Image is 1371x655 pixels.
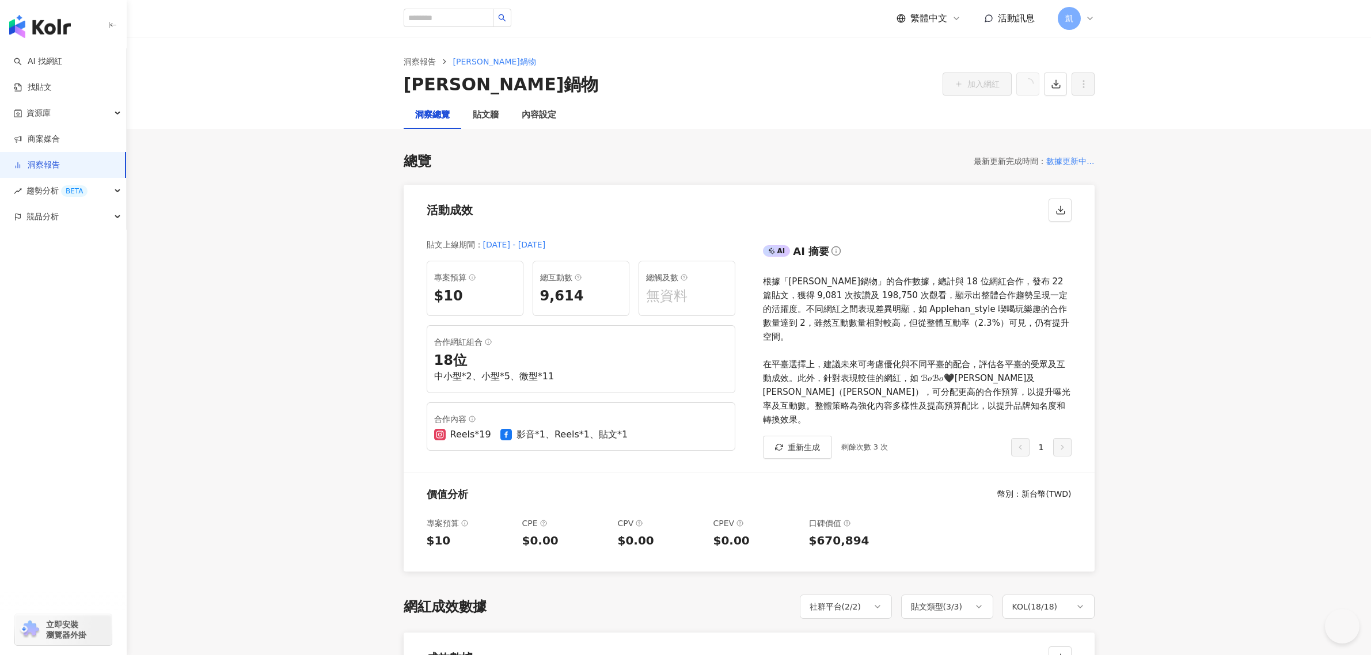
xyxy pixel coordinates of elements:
div: $0.00 [713,532,800,549]
div: 網紅成效數據 [404,597,487,617]
span: search [498,14,506,22]
div: 1 [1011,438,1072,456]
div: AI 摘要 [793,244,829,258]
div: 合作網紅組合 [434,335,728,349]
span: rise [14,187,22,195]
div: 剩餘次數 3 次 [841,441,888,453]
div: BETA [61,185,88,197]
div: 專案預算 [427,516,513,530]
div: $0.00 [522,532,609,549]
a: 洞察報告 [14,159,60,171]
button: 加入網紅 [943,73,1012,96]
div: 社群平台 ( 2 / 2 ) [810,600,861,614]
div: KOL ( 18 / 18 ) [1012,600,1058,614]
a: 商案媒合 [14,134,60,145]
div: 幣別 ： 新台幣 ( TWD ) [997,489,1071,500]
div: 總觸及數 [646,271,728,284]
div: 專案預算 [434,271,516,284]
div: $10 [434,287,516,306]
div: 口碑價值 [809,516,895,530]
div: AIAI 摘要 [763,242,1072,265]
span: 重新生成 [788,443,820,452]
div: $10 [427,532,513,549]
span: 活動訊息 [998,13,1035,24]
div: 內容設定 [522,108,556,122]
div: 貼文上線期間 ： [427,238,483,252]
div: 貼文類型 ( 3 / 3 ) [911,600,963,614]
span: [PERSON_NAME]鍋物 [453,57,536,66]
iframe: Help Scout Beacon - Open [1325,609,1359,643]
div: 最新更新完成時間 ： [974,154,1046,168]
span: 立即安裝 瀏覽器外掛 [46,619,86,640]
div: 根據「[PERSON_NAME]鍋物」的合作數據，總計與 18 位網紅合作，發布 22 篇貼文，獲得 9,081 次按讚及 198,750 次觀看，顯示出整體合作趨勢呈現一定的活躍度。不同網紅之... [763,275,1072,426]
div: AI [763,245,791,257]
span: 趨勢分析 [26,178,88,204]
div: Reels*19 [450,428,491,441]
div: CPV [618,516,704,530]
a: chrome extension立即安裝 瀏覽器外掛 [15,614,112,645]
a: searchAI 找網紅 [14,56,62,67]
img: chrome extension [18,620,41,639]
span: 競品分析 [26,204,59,230]
a: 找貼文 [14,82,52,93]
div: 總覽 [404,152,431,172]
div: 貼文牆 [473,108,499,122]
a: 洞察報告 [401,55,438,68]
div: 數據更新中... [1046,154,1094,168]
div: $0.00 [618,532,704,549]
div: 影音*1、Reels*1、貼文*1 [517,428,628,441]
div: 合作內容 [434,412,728,426]
img: logo [9,15,71,38]
div: [DATE] - [DATE] [483,238,546,252]
span: 凱 [1065,12,1073,25]
div: 價值分析 [427,487,468,501]
button: 重新生成 [763,436,832,459]
div: 總互動數 [540,271,622,284]
div: 無資料 [646,287,728,306]
div: 中小型*2、小型*5、微型*11 [434,370,728,383]
div: CPE [522,516,609,530]
div: 18 位 [434,351,728,371]
div: CPEV [713,516,800,530]
span: 繁體中文 [910,12,947,25]
div: $670,894 [809,532,895,549]
div: 9,614 [540,287,622,306]
span: 資源庫 [26,100,51,126]
div: 活動成效 [427,202,473,218]
div: [PERSON_NAME]鍋物 [404,73,599,97]
div: 洞察總覽 [415,108,450,122]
